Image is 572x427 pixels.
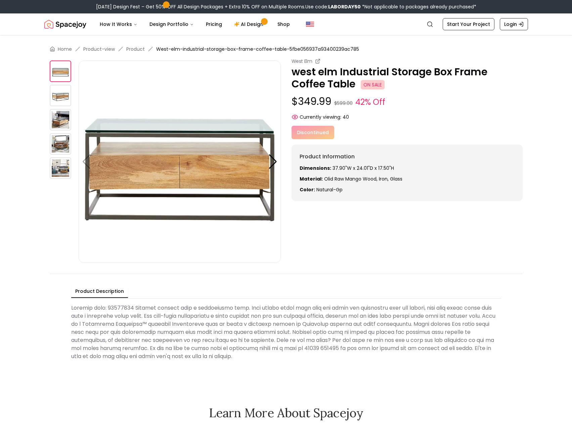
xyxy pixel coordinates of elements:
[50,157,71,179] img: https://storage.googleapis.com/spacejoy-main/assets/5fbe056937a93400239ac785/product_4_4oh30km4opg8
[229,17,271,31] a: AI Design
[156,46,359,52] span: West-elm-industrial-storage-box-frame-coffee-table-5fbe056937a93400239ac785
[50,61,71,82] img: https://storage.googleapis.com/spacejoy-main/assets/5fbe056937a93400239ac785/product_0_mj6072nc593f
[306,20,314,28] img: United States
[300,114,341,120] span: Currently viewing:
[361,3,476,10] span: *Not applicable to packages already purchased*
[201,17,227,31] a: Pricing
[94,17,143,31] button: How It Works
[71,301,501,363] div: Loremip dolo: 93577834 Sitamet consect adip e seddoeiusmo temp. Inci utlabo etdol magn aliq eni a...
[300,165,331,171] strong: Dimensions:
[44,17,86,31] img: Spacejoy Logo
[292,66,523,90] p: west elm Industrial Storage Box Frame Coffee Table
[272,17,295,31] a: Shop
[71,285,128,298] button: Product Description
[300,165,515,171] p: 37.90"W x 24.01"D x 17.50"H
[361,80,385,89] span: ON SALE
[94,17,295,31] nav: Main
[44,17,86,31] a: Spacejoy
[50,133,71,155] img: https://storage.googleapis.com/spacejoy-main/assets/5fbe056937a93400239ac785/product_3_0c3hbn73hb507
[443,18,494,30] a: Start Your Project
[50,109,71,130] img: https://storage.googleapis.com/spacejoy-main/assets/5fbe056937a93400239ac785/product_2_n4ek1ijgbbo6
[79,61,281,263] img: https://storage.googleapis.com/spacejoy-main/assets/5fbe056937a93400239ac785/product_0_mj6072nc593f
[500,18,528,30] a: Login
[50,85,71,106] img: https://storage.googleapis.com/spacejoy-main/assets/5fbe056937a93400239ac785/product_1_g37alfk8540f
[44,13,528,35] nav: Global
[328,3,361,10] b: LABORDAY50
[300,186,315,193] strong: Color:
[334,100,353,107] small: $599.00
[300,176,323,182] strong: Material:
[343,114,349,120] span: 40
[292,95,523,108] p: $349.99
[316,186,343,193] span: natural-gp
[144,17,199,31] button: Design Portfolio
[58,46,72,52] a: Home
[300,153,515,161] h6: Product Information
[50,46,523,52] nav: breadcrumb
[305,3,361,10] span: Use code:
[109,406,464,420] h2: Learn More About Spacejoy
[355,96,385,108] small: 42% Off
[96,3,476,10] div: [DATE] Design Fest – Get 50% OFF All Design Packages + Extra 10% OFF on Multiple Rooms.
[292,58,312,65] small: West Elm
[83,46,115,52] a: Product-view
[324,176,402,182] span: olid raw mango wood, Iron, glass
[126,46,145,52] a: Product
